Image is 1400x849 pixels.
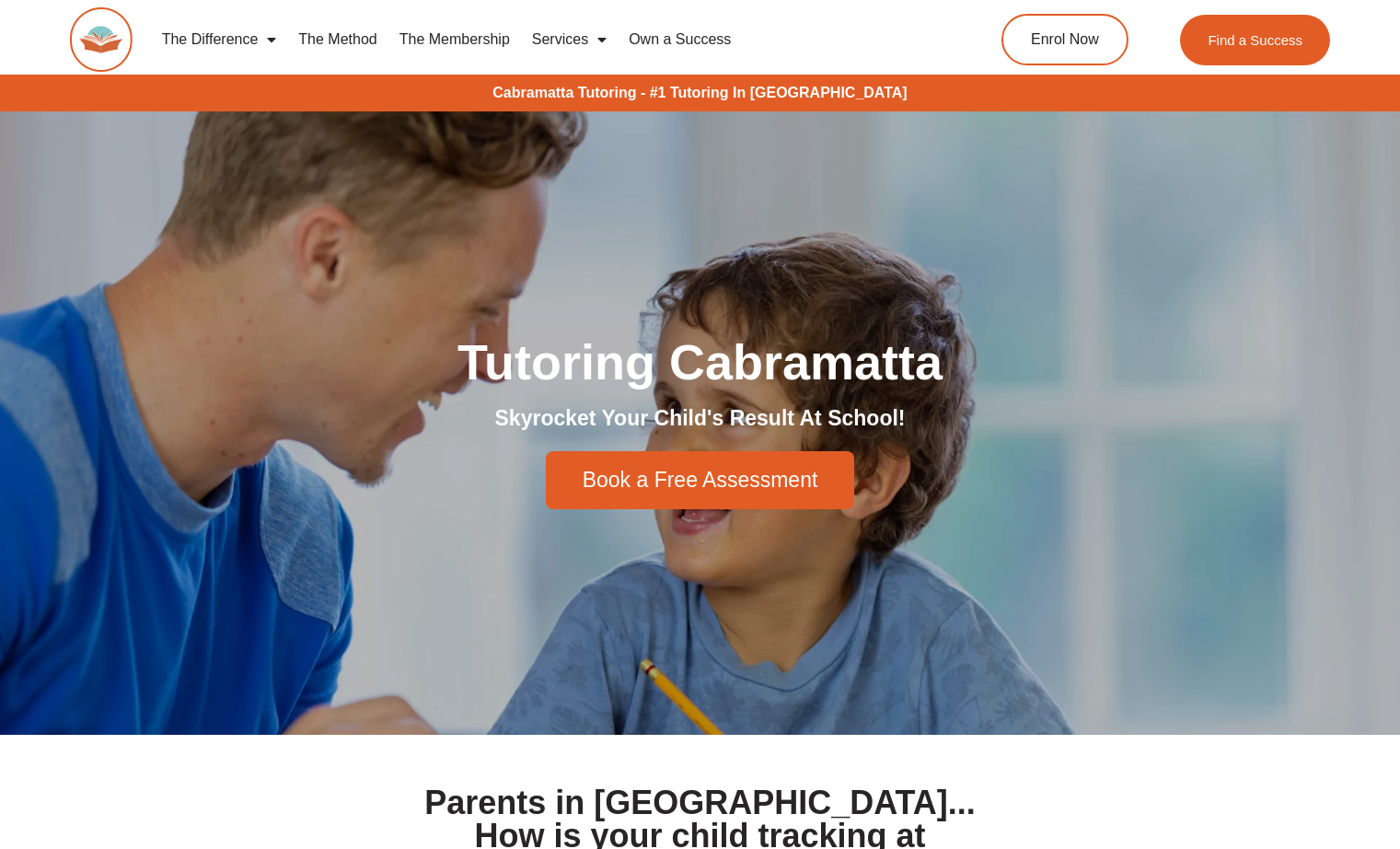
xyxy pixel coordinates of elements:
[618,18,742,61] a: Own a Success
[583,470,818,491] span: Book a Free Assessment
[185,405,1216,433] h2: Skyrocket Your Child's Result At School!
[1208,33,1302,47] span: Find a Success
[546,451,855,509] a: Book a Free Assessment
[185,337,1216,387] h1: Tutoring Cabramatta
[1180,15,1330,65] a: Find a Success
[521,18,618,61] a: Services
[287,18,388,61] a: The Method
[1031,32,1099,47] span: Enrol Now
[1001,14,1128,65] a: Enrol Now
[1084,641,1400,849] iframe: Chat Widget
[388,18,521,61] a: The Membership
[151,18,288,61] a: The Difference
[151,18,930,61] nav: Menu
